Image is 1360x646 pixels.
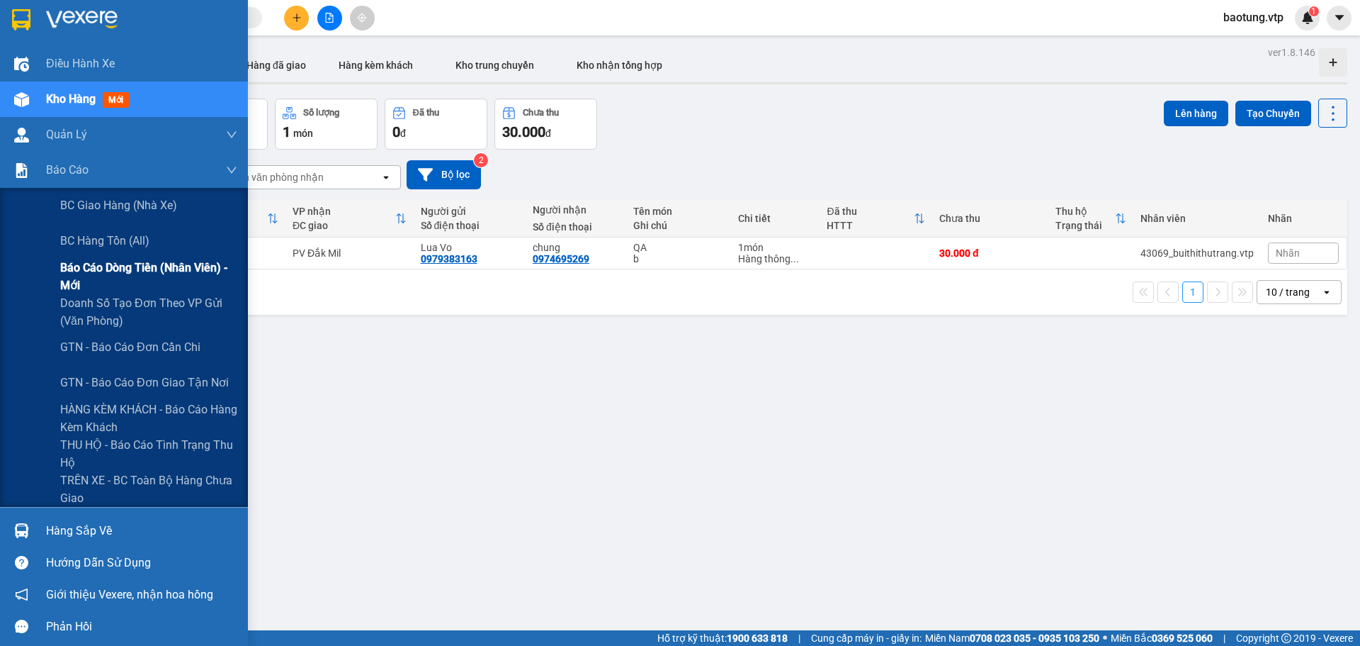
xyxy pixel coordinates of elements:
[1235,101,1311,126] button: Tạo Chuyến
[1103,635,1107,641] span: ⚪️
[1321,286,1332,298] svg: open
[407,160,481,189] button: Bộ lọc
[226,129,237,140] span: down
[1182,282,1203,303] button: 1
[577,60,662,71] span: Kho nhận tổng hợp
[533,221,619,233] div: Số điện thoại
[1055,220,1115,231] div: Trạng thái
[1048,200,1133,238] th: Toggle SortBy
[421,253,477,264] div: 0979383163
[1140,247,1254,259] div: 43069_buithithutrang.vtp
[533,204,619,216] div: Người nhận
[292,13,302,23] span: plus
[60,259,237,294] span: Báo cáo dòng tiền (nhân viên) - mới
[14,128,29,143] img: warehouse-icon
[925,630,1099,646] span: Miền Nam
[798,630,800,646] span: |
[1276,247,1300,259] span: Nhãn
[533,242,619,253] div: chung
[827,206,914,217] div: Đã thu
[1055,206,1115,217] div: Thu hộ
[1152,633,1213,644] strong: 0369 525 060
[421,220,519,231] div: Số điện thoại
[1281,633,1291,643] span: copyright
[46,126,87,143] span: Quản Lý
[14,523,29,538] img: warehouse-icon
[633,253,723,264] div: b
[15,588,28,601] span: notification
[60,401,237,436] span: HÀNG KÈM KHÁCH - Báo cáo hàng kèm khách
[790,253,799,264] span: ...
[46,55,115,72] span: Điều hành xe
[1327,6,1351,30] button: caret-down
[60,472,237,507] span: TRÊN XE - BC toàn bộ hàng chưa giao
[14,92,29,107] img: warehouse-icon
[226,170,324,184] div: Chọn văn phòng nhận
[60,232,149,250] span: BC hàng tồn (all)
[324,13,334,23] span: file-add
[657,630,788,646] span: Hỗ trợ kỹ thuật:
[421,206,519,217] div: Người gửi
[533,253,589,264] div: 0974695269
[46,616,237,637] div: Phản hồi
[14,57,29,72] img: warehouse-icon
[46,520,237,542] div: Hàng sắp về
[293,128,313,139] span: món
[46,161,89,179] span: Báo cáo
[1111,630,1213,646] span: Miền Bắc
[293,220,395,231] div: ĐC giao
[738,242,813,253] div: 1 món
[103,92,129,108] span: mới
[317,6,342,30] button: file-add
[46,552,237,574] div: Hướng dẫn sử dụng
[1212,9,1295,26] span: baotung.vtp
[46,586,213,603] span: Giới thiệu Vexere, nhận hoa hồng
[1268,213,1339,224] div: Nhãn
[275,99,378,150] button: Số lượng1món
[970,633,1099,644] strong: 0708 023 035 - 0935 103 250
[1301,11,1314,24] img: icon-new-feature
[633,220,723,231] div: Ghi chú
[392,123,400,140] span: 0
[60,436,237,472] span: THU HỘ - Báo cáo tình trạng thu hộ
[1311,6,1316,16] span: 1
[60,374,229,391] span: GTN - Báo cáo đơn giao tận nơi
[811,630,922,646] span: Cung cấp máy in - giấy in:
[400,128,406,139] span: đ
[12,9,30,30] img: logo-vxr
[293,206,395,217] div: VP nhận
[1268,45,1315,60] div: ver 1.8.146
[1333,11,1346,24] span: caret-down
[1164,101,1228,126] button: Lên hàng
[545,128,551,139] span: đ
[303,108,339,118] div: Số lượng
[285,200,414,238] th: Toggle SortBy
[827,220,914,231] div: HTTT
[350,6,375,30] button: aim
[738,253,813,264] div: Hàng thông thường
[1309,6,1319,16] sup: 1
[60,294,237,330] span: Doanh số tạo đơn theo VP gửi (văn phòng)
[633,242,723,253] div: QA
[494,99,597,150] button: Chưa thu30.000đ
[523,108,559,118] div: Chưa thu
[339,60,413,71] span: Hàng kèm khách
[15,556,28,569] span: question-circle
[820,200,932,238] th: Toggle SortBy
[46,92,96,106] span: Kho hàng
[60,196,177,214] span: BC giao hàng (nhà xe)
[502,123,545,140] span: 30.000
[455,60,534,71] span: Kho trung chuyển
[380,172,392,183] svg: open
[235,48,317,82] button: Hàng đã giao
[385,99,487,150] button: Đã thu0đ
[474,153,488,167] sup: 2
[60,338,200,356] span: GTN - Báo cáo đơn cần chi
[14,163,29,178] img: solution-icon
[283,123,290,140] span: 1
[421,242,519,253] div: Lua Vo
[939,247,1041,259] div: 30.000 đ
[357,13,367,23] span: aim
[633,206,723,217] div: Tên món
[1266,285,1310,299] div: 10 / trang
